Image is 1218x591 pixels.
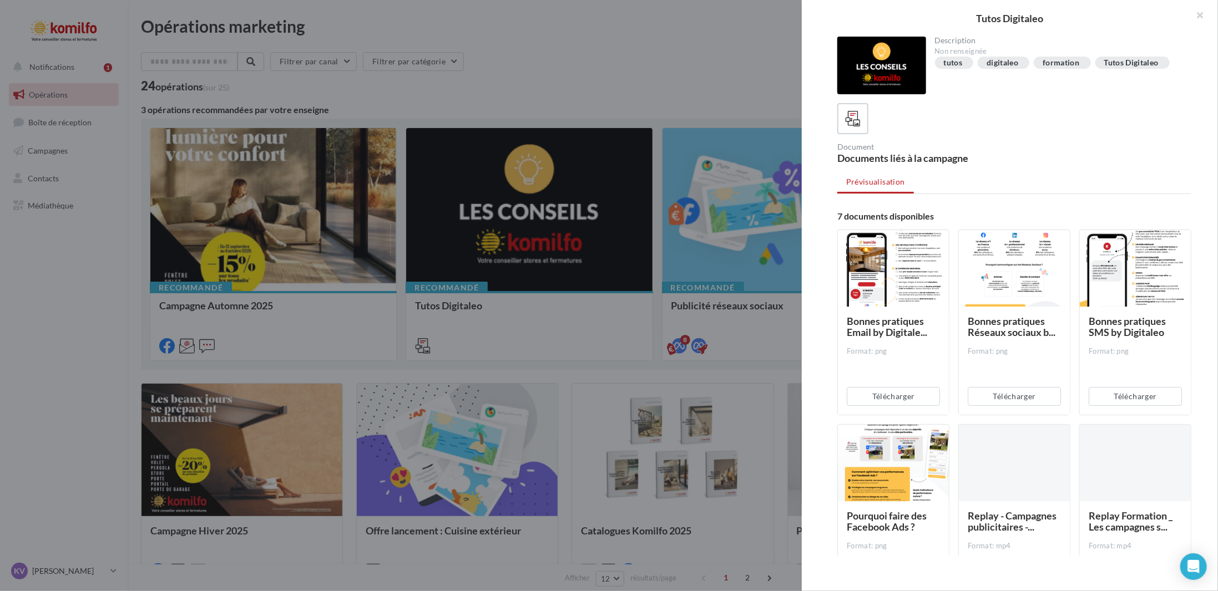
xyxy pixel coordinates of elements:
span: Bonnes pratiques SMS by Digitaleo [1089,315,1166,338]
span: Replay - Campagnes publicitaires -... [968,510,1057,533]
div: Format: png [1089,347,1182,356]
div: Format: mp4 [968,541,1061,551]
div: Document [837,143,1010,151]
div: Tutos Digitaleo [1104,59,1159,67]
div: Format: png [847,347,940,356]
span: Bonnes pratiques Email by Digitale... [847,315,927,338]
span: Bonnes pratiques Réseaux sociaux b... [968,315,1055,338]
div: Open Intercom Messenger [1180,553,1207,580]
div: Format: png [968,347,1061,356]
div: tutos [944,59,963,67]
div: Format: png [847,541,940,551]
button: Télécharger [847,387,940,406]
div: digitaleo [987,59,1018,67]
div: 7 documents disponibles [837,212,1191,221]
button: Télécharger [1089,387,1182,406]
div: Description [935,37,1183,44]
span: Pourquoi faire des Facebook Ads ? [847,510,927,533]
div: Tutos Digitaleo [820,13,1200,23]
button: Télécharger [968,387,1061,406]
div: Non renseignée [935,47,1183,57]
div: Documents liés à la campagne [837,153,1010,163]
div: formation [1043,59,1079,67]
span: Replay Formation _ Les campagnes s... [1089,510,1172,533]
div: Format: mp4 [1089,541,1182,551]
